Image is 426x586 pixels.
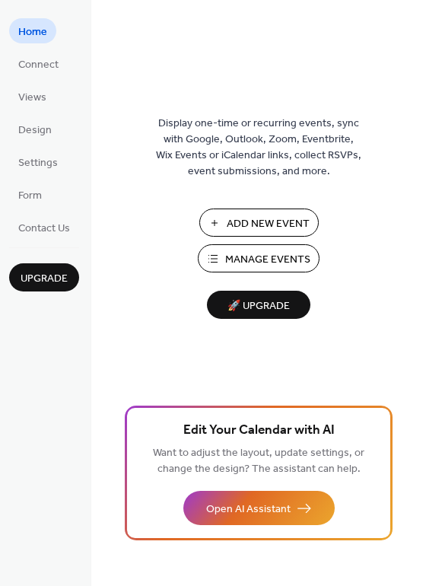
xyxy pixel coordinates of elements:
[18,221,70,237] span: Contact Us
[9,51,68,76] a: Connect
[207,291,310,319] button: 🚀 Upgrade
[9,116,61,142] a: Design
[216,296,301,317] span: 🚀 Upgrade
[9,84,56,109] a: Views
[18,24,47,40] span: Home
[9,263,79,291] button: Upgrade
[9,215,79,240] a: Contact Us
[183,491,335,525] button: Open AI Assistant
[206,502,291,518] span: Open AI Assistant
[18,188,42,204] span: Form
[198,244,319,272] button: Manage Events
[227,216,310,232] span: Add New Event
[225,252,310,268] span: Manage Events
[9,149,67,174] a: Settings
[156,116,361,180] span: Display one-time or recurring events, sync with Google, Outlook, Zoom, Eventbrite, Wix Events or ...
[153,443,364,479] span: Want to adjust the layout, update settings, or change the design? The assistant can help.
[183,420,335,441] span: Edit Your Calendar with AI
[18,57,59,73] span: Connect
[18,123,52,139] span: Design
[9,182,51,207] a: Form
[9,18,56,43] a: Home
[199,209,319,237] button: Add New Event
[18,90,46,106] span: Views
[21,271,68,287] span: Upgrade
[18,155,58,171] span: Settings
